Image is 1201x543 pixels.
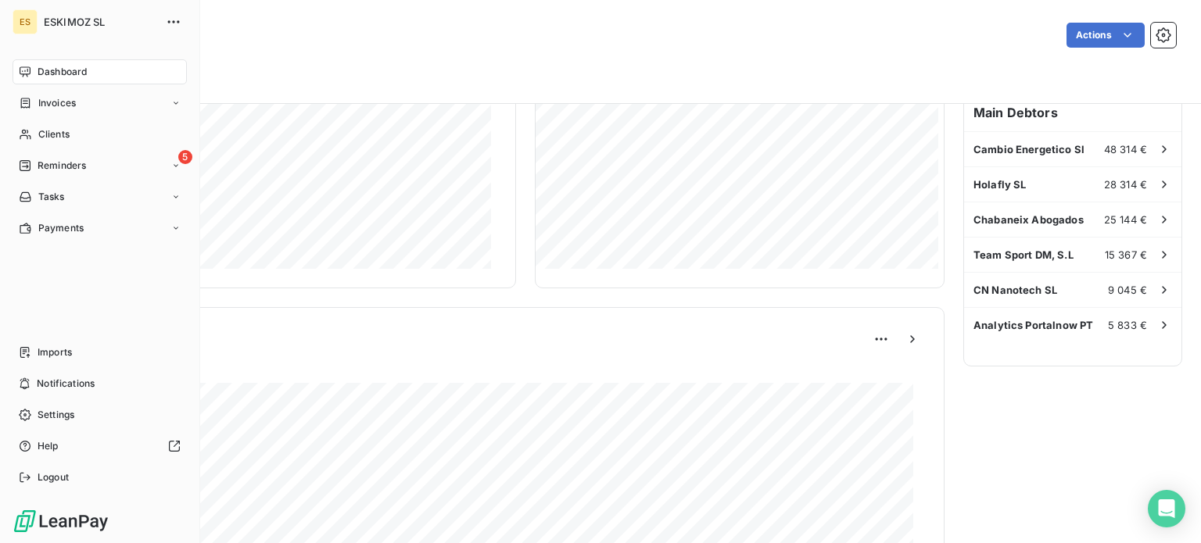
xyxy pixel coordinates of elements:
span: Notifications [37,377,95,391]
a: Help [13,434,187,459]
span: 48 314 € [1104,143,1147,155]
span: Reminders [38,159,86,173]
a: 5Reminders [13,153,187,178]
div: Open Intercom Messenger [1148,490,1185,527]
h6: Main Debtors [964,94,1181,131]
span: 25 144 € [1104,213,1147,226]
div: ES [13,9,38,34]
button: Actions [1067,23,1145,48]
span: 5 [178,150,192,164]
span: ESKIMOZ SL [44,16,156,28]
span: 15 367 € [1105,248,1147,261]
a: Tasks [13,184,187,209]
span: Logout [38,470,69,484]
span: Clients [38,127,70,141]
span: 28 314 € [1104,178,1147,191]
img: Logo LeanPay [13,509,109,534]
span: Analytics Portalnow PT [973,319,1093,331]
span: CN Nanotech SL [973,284,1057,296]
a: Dashboard [13,59,187,84]
a: Clients [13,122,187,147]
a: Payments [13,216,187,241]
span: Team Sport DM, S.L [973,248,1074,261]
span: Imports [38,345,72,359]
span: Chabaneix Abogados [973,213,1084,226]
span: 5 833 € [1108,319,1147,331]
span: Tasks [38,190,65,204]
a: Settings [13,402,187,427]
span: Cambio Energetico Sl [973,143,1084,155]
span: Holafly SL [973,178,1027,191]
span: 9 045 € [1108,284,1147,296]
span: Help [38,439,59,453]
span: Payments [38,221,84,235]
span: Invoices [38,96,76,110]
a: Invoices [13,91,187,116]
a: Imports [13,340,187,365]
span: Dashboard [38,65,87,79]
span: Settings [38,408,74,422]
